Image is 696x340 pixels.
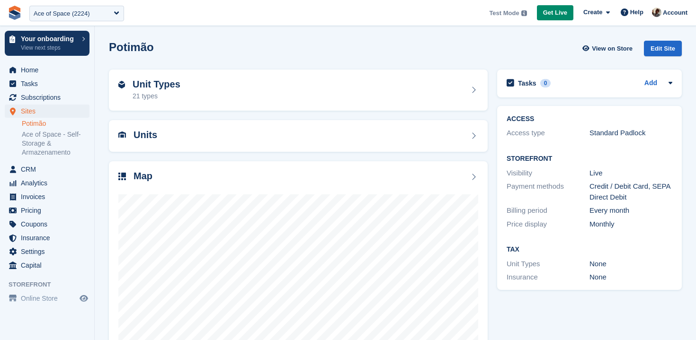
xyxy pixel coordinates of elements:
a: Preview store [78,293,89,304]
img: unit-icn-7be61d7bf1b0ce9d3e12c5938cc71ed9869f7b940bace4675aadf7bd6d80202e.svg [118,131,126,138]
img: map-icn-33ee37083ee616e46c38cad1a60f524a97daa1e2b2c8c0bc3eb3415660979fc1.svg [118,173,126,180]
div: Insurance [507,272,589,283]
div: Ace of Space (2224) [34,9,90,18]
span: Test Mode [489,9,519,18]
span: Subscriptions [21,91,78,104]
a: menu [5,204,89,217]
a: menu [5,218,89,231]
div: Unit Types [507,259,589,270]
span: Online Store [21,292,78,305]
span: Storefront [9,280,94,289]
a: menu [5,105,89,118]
span: Account [663,8,687,17]
div: Payment methods [507,181,589,202]
img: stora-icon-8386f47178a22dfd0bd8f6a31ec36ba5ce8667c1dd55bd0f319d3a0aa187defe.svg [8,6,22,20]
div: Credit / Debit Card, SEPA Direct Debit [589,181,672,202]
h2: Potimão [109,41,154,53]
img: Patrick Blanc [652,8,661,17]
a: menu [5,231,89,244]
a: menu [5,63,89,77]
a: Edit Site [644,41,682,60]
a: menu [5,77,89,90]
div: None [589,259,672,270]
a: Get Live [537,5,573,21]
span: Coupons [21,218,78,231]
div: None [589,272,672,283]
div: Price display [507,219,589,230]
div: 0 [540,79,551,87]
div: Live [589,168,672,179]
div: Visibility [507,168,589,179]
a: Potimão [22,119,89,128]
a: menu [5,163,89,176]
span: Home [21,63,78,77]
span: CRM [21,163,78,176]
span: Sites [21,105,78,118]
a: Your onboarding View next steps [5,31,89,56]
img: icon-info-grey-7440780725fd019a000dd9b08b2336e03edf1995a4989e88bcd33f0948082b44.svg [521,10,527,16]
div: Billing period [507,205,589,216]
img: unit-type-icn-2b2737a686de81e16bb02015468b77c625bbabd49415b5ef34ead5e3b44a266d.svg [118,81,125,88]
a: Add [644,78,657,89]
h2: Units [134,130,157,140]
span: Capital [21,259,78,272]
div: Every month [589,205,672,216]
div: 21 types [133,91,180,101]
div: Monthly [589,219,672,230]
a: menu [5,245,89,258]
div: Standard Padlock [589,128,672,139]
h2: Map [134,171,152,182]
p: View next steps [21,44,77,52]
h2: Tasks [518,79,536,87]
span: Help [630,8,643,17]
span: View on Store [592,44,633,53]
a: menu [5,190,89,203]
span: Tasks [21,77,78,90]
h2: ACCESS [507,115,672,123]
span: Get Live [543,8,567,17]
span: Insurance [21,231,78,244]
div: Access type [507,128,589,139]
a: Unit Types 21 types [109,70,488,111]
a: menu [5,176,89,190]
h2: Tax [507,246,672,253]
a: menu [5,259,89,272]
a: View on Store [581,41,636,56]
span: Settings [21,245,78,258]
a: menu [5,292,89,305]
span: Create [583,8,602,17]
h2: Unit Types [133,79,180,90]
span: Pricing [21,204,78,217]
a: Ace of Space - Self-Storage & Armazenamento [22,130,89,157]
a: menu [5,91,89,104]
span: Analytics [21,176,78,190]
a: Units [109,120,488,152]
span: Invoices [21,190,78,203]
p: Your onboarding [21,35,77,42]
h2: Storefront [507,155,672,163]
div: Edit Site [644,41,682,56]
